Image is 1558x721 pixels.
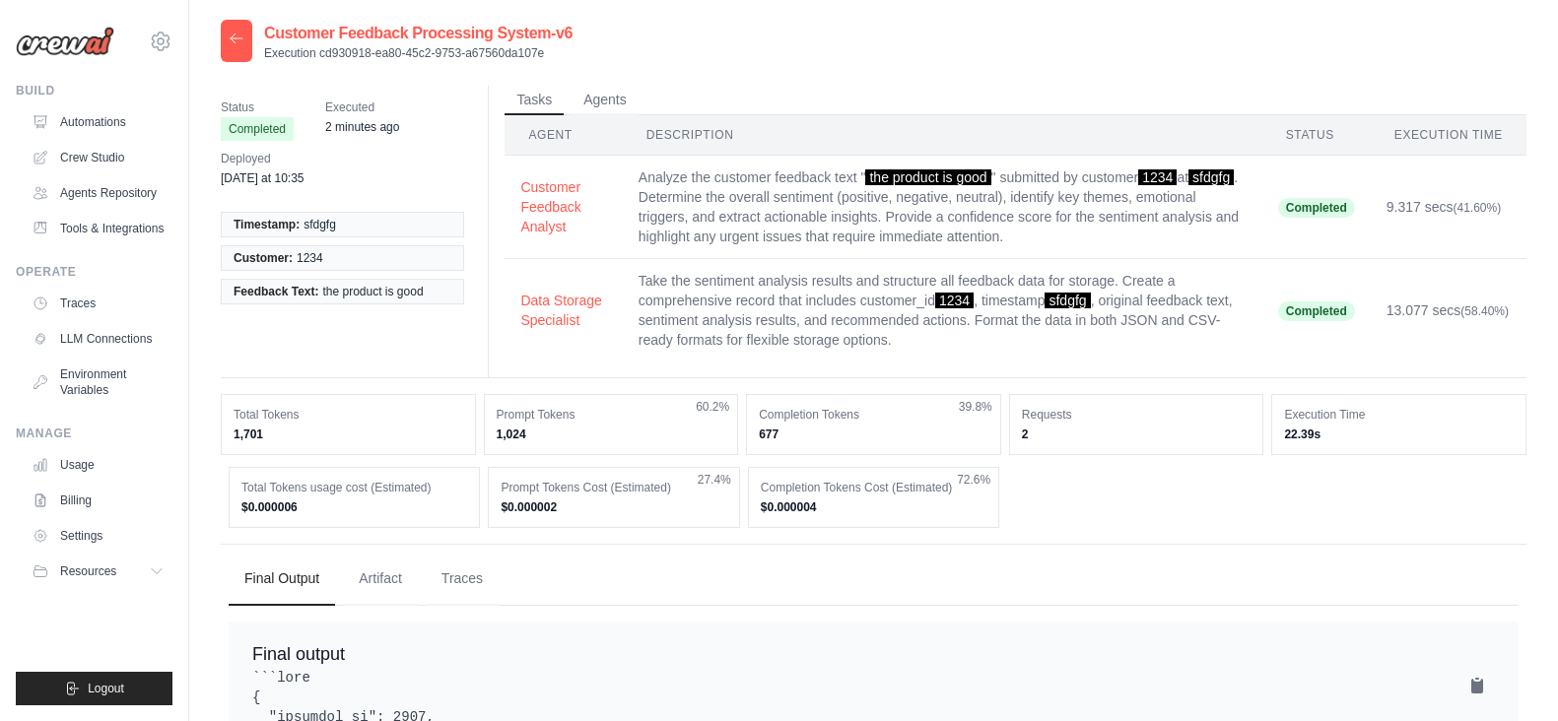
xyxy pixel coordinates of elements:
[24,556,172,587] button: Resources
[1284,407,1514,423] dt: Execution Time
[1045,293,1090,308] span: sfdgfg
[623,259,1262,362] td: Take the sentiment analysis results and structure all feedback data for storage. Create a compreh...
[16,264,172,280] div: Operate
[497,426,726,442] dd: 1,024
[241,480,467,495] dt: Total Tokens usage cost (Estimated)
[623,156,1262,259] td: Analyze the customer feedback text " " submitted by customer at . Determine the overall sentiment...
[759,407,988,423] dt: Completion Tokens
[297,250,323,266] span: 1234
[1262,115,1371,156] th: Status
[221,171,305,185] time: October 3, 2025 at 10:35 IST
[343,553,418,606] button: Artifact
[505,115,622,156] th: Agent
[1371,259,1526,362] td: 13.077 secs
[221,117,294,141] span: Completed
[572,86,639,115] button: Agents
[1454,201,1502,215] span: (41.60%)
[1022,426,1252,442] dd: 2
[60,563,116,579] span: Resources
[24,142,172,173] a: Crew Studio
[221,98,294,117] span: Status
[24,520,172,552] a: Settings
[759,426,988,442] dd: 677
[24,213,172,244] a: Tools & Integrations
[24,288,172,319] a: Traces
[16,426,172,441] div: Manage
[957,472,990,488] span: 72.6%
[322,284,423,299] span: the product is good
[520,291,606,330] button: Data Storage Specialist
[1284,426,1514,442] dd: 22.39s
[24,177,172,209] a: Agents Repository
[24,323,172,355] a: LLM Connections
[1460,304,1509,318] span: (58.40%)
[501,480,726,495] dt: Prompt Tokens Cost (Estimated)
[623,115,1262,156] th: Description
[241,499,467,515] dd: $0.000006
[1188,169,1234,185] span: sfdgfg
[696,399,729,415] span: 60.2%
[264,45,573,61] p: Execution cd930918-ea80-45c2-9753-a67560da107e
[959,399,992,415] span: 39.8%
[229,553,335,606] button: Final Output
[234,217,300,232] span: Timestamp:
[24,106,172,138] a: Automations
[88,681,124,696] span: Logout
[1278,198,1355,218] span: Completed
[234,284,318,299] span: Feedback Text:
[761,499,986,515] dd: $0.000004
[1138,169,1177,185] span: 1234
[304,217,336,232] span: sfdgfg
[698,472,731,488] span: 27.4%
[1371,156,1526,259] td: 9.317 secs
[234,407,463,423] dt: Total Tokens
[1278,301,1355,321] span: Completed
[24,359,172,406] a: Environment Variables
[234,250,293,266] span: Customer:
[16,83,172,98] div: Build
[520,177,606,236] button: Customer Feedback Analyst
[24,449,172,481] a: Usage
[325,120,399,134] time: October 6, 2025 at 11:44 IST
[935,293,974,308] span: 1234
[234,426,463,442] dd: 1,701
[505,86,564,115] button: Tasks
[325,98,399,117] span: Executed
[501,499,726,515] dd: $0.000002
[16,672,172,705] button: Logout
[16,27,114,56] img: Logo
[497,407,726,423] dt: Prompt Tokens
[761,480,986,495] dt: Completion Tokens Cost (Estimated)
[865,169,990,185] span: the product is good
[1371,115,1526,156] th: Execution Time
[1022,407,1252,423] dt: Requests
[252,644,345,664] span: Final output
[264,22,573,45] h2: Customer Feedback Processing System-v6
[221,149,305,168] span: Deployed
[24,485,172,516] a: Billing
[426,553,499,606] button: Traces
